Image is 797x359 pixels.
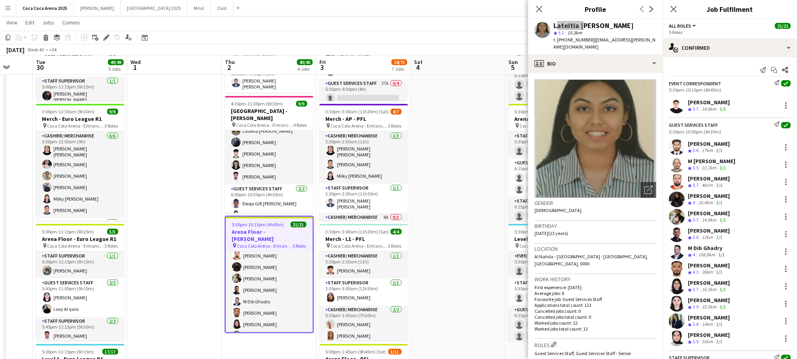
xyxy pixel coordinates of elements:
span: 3.7 [693,286,699,292]
img: Crew avatar or photo [534,79,656,198]
span: Thu [225,58,235,66]
p: Worked jobs count: 12 [534,320,656,326]
span: 3.6 [693,234,699,240]
div: M Dib Ghadry [688,244,726,252]
span: Comms [62,19,80,26]
div: 12km [700,234,714,241]
div: Lateitia [PERSON_NAME] [553,22,634,29]
span: [DATE] (23 years) [534,230,568,236]
div: 3:00pm-12:30am (9h30m) (Wed)9/9Merch - Euro League R1 Coca Cola Arena - Entrance F3 RolesCashier/... [36,104,125,221]
app-skills-label: 1/1 [716,182,722,188]
app-card-role: Guest Services Staff5/56:00pm-10:00pm (4h)Lateitia [PERSON_NAME][PERSON_NAME][PERSON_NAME][PERSON... [225,112,314,184]
span: Coca Cola Arena - Entrance F [331,123,388,129]
a: View [3,17,21,28]
div: 14.9km [700,217,718,224]
h3: [GEOGRAPHIC_DATA] - [PERSON_NAME] [225,107,314,122]
h3: Arena Floor - [PERSON_NAME] [226,228,313,242]
div: 16.2km [700,286,718,293]
h3: Arena Floor - Euro League R1 [36,235,125,242]
app-card-role: Staff Supervisor8A0/26:15pm-12:45am (6h30m) [508,197,597,235]
span: 3.8 [693,321,699,327]
app-card-role: Staff Supervisor1/110:00am-3:00pm (5h)[PERSON_NAME] [PERSON_NAME] [225,64,314,93]
app-card-role: Guest Services Staff2/25:45pm-11:00pm (5h15m)[PERSON_NAME]Loay Al qaisi [36,278,125,317]
span: Guest Services Staff, Guest Services Staff - Senior [534,350,631,356]
p: Favourite job: Guest Services Staff [534,296,656,302]
div: Event Correspondent [669,81,721,86]
span: Edit [25,19,34,26]
div: 5:30pm-10:00pm (4h30m) [669,129,791,135]
span: 4 [413,63,423,72]
app-job-card: 5:30pm-12:45am (7h15m) (Mon)0/5Arena Floor - Subh Coca Cola Arena - Entrance F3 RolesStaff Superv... [508,104,597,221]
span: 21/21 [775,23,791,29]
h3: Level 1 - Subh [508,235,597,242]
app-card-role: Cashier/ Merchandise2/25:30pm-1:00am (7h30m)[PERSON_NAME][PERSON_NAME] [319,305,408,344]
div: Confirmed [663,38,797,57]
span: Coca Cola Arena - Entrance F [520,243,577,249]
a: Jobs [39,17,57,28]
div: [DATE] [6,46,25,54]
app-job-card: 3:30pm-3:00am (11h30m) (Sat)4/4Merch - L1 - PFL Coca Cola Arena - Entrance F3 RolesCashier/ Merch... [319,224,408,341]
div: 7 Jobs [392,66,407,72]
div: 20.4km [697,199,714,206]
span: Al Nahda - [GEOGRAPHIC_DATA] - [GEOGRAPHIC_DATA], [GEOGRAPHIC_DATA], 0000 [534,254,648,267]
app-job-card: 5:30pm-10:15pm (4h45m)21/21Arena Floor - [PERSON_NAME] Coca Cola Arena - Entrance F5 RolesGuest S... [225,216,314,333]
span: 9/9 [296,101,307,107]
span: Sat [414,58,423,66]
div: 5 Roles [669,29,791,35]
div: [PERSON_NAME] [688,99,730,106]
span: 49/49 [108,59,124,65]
app-card-role: Event Correspondent1A0/15:30pm-12:45am (7h15m) [508,252,597,278]
div: 28km [700,269,714,276]
span: 3:30pm-3:00am (11h30m) (Sat) [326,229,389,235]
h3: Roles [534,340,656,349]
span: 5:00pm-11:15pm (6h15m) [42,229,94,235]
div: M [PERSON_NAME] [688,158,735,165]
span: 3.6 [693,147,699,153]
span: t. [PHONE_NUMBER] [553,37,595,43]
app-job-card: 4:30pm-11:00pm (6h30m)9/9[GEOGRAPHIC_DATA] - [PERSON_NAME] Coca Cola Arena - Entrance F4 Roles[PE... [225,96,314,213]
app-card-role: Cashier/ Merchandise8A0/35:30pm-1:00am (7h30m) [319,213,408,263]
span: [DEMOGRAPHIC_DATA] [534,207,582,213]
app-skills-label: 1/1 [716,269,722,275]
span: Sun [508,58,518,66]
span: Coca Cola Arena - Entrance F [237,243,293,249]
app-card-role: Guest Services Staff2/26:00pm-10:30pm (4h30m)Eleojo Gift [PERSON_NAME]Milky [PERSON_NAME] [225,184,314,223]
span: 5/5 [107,229,118,235]
span: 5:00pm-11:15pm (6h15m) [42,349,94,355]
div: 4 Jobs [297,66,312,72]
span: 4 [693,252,695,258]
span: 3.9 [693,304,699,310]
h3: Profile [528,4,663,14]
span: 3 Roles [105,123,118,129]
span: 4 Roles [294,122,307,128]
span: Wed [130,58,141,66]
app-card-role: Cashier/ Merchandise1/13:30pm-2:30am (11h)[PERSON_NAME] [319,252,408,278]
div: 17km [700,147,714,154]
span: 3/11 [388,349,402,355]
app-job-card: 3:30pm-3:00am (11h30m) (Sat)4/7Merch - AP - PFL Coca Cola Arena - Entrance F3 RolesCashier/ Merch... [319,104,408,221]
div: [PERSON_NAME] [688,175,730,182]
div: Bio [528,54,663,73]
span: 9/9 [107,109,118,115]
span: 2 [224,63,235,72]
span: Tue [36,58,45,66]
div: 481m [700,182,714,189]
h3: Merch - L1 - PFL [319,235,408,242]
app-card-role: Staff Supervisor1/13:30pm-3:00am (11h30m)[PERSON_NAME] [PERSON_NAME] [319,184,408,213]
app-card-role: Staff Supervisor1/15:00pm-11:15pm (6h15m)[PERSON_NAME] [PERSON_NAME] [36,77,125,106]
button: Zaid [211,0,233,16]
span: 3 Roles [388,243,402,249]
app-skills-label: 1/1 [718,252,725,258]
app-card-role: Cashier/ Merchandise3/33:30pm-2:30am (11h)[PERSON_NAME] [PERSON_NAME][PERSON_NAME]Milky [PERSON_N... [319,132,408,184]
div: 5:30pm-12:45am (7h15m) (Mon)1/14Level 1 - Subh Coca Cola Arena - Entrance F4 RolesEvent Correspon... [508,224,597,341]
button: [PERSON_NAME] [74,0,121,16]
span: Coca Cola Arena - Entrance F [47,123,105,129]
span: 5 [507,63,518,72]
h3: Location [534,245,656,252]
span: 4/4 [391,229,402,235]
button: Miral [187,0,211,16]
app-skills-label: 1/1 [716,199,722,205]
span: Week 40 [26,47,46,53]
